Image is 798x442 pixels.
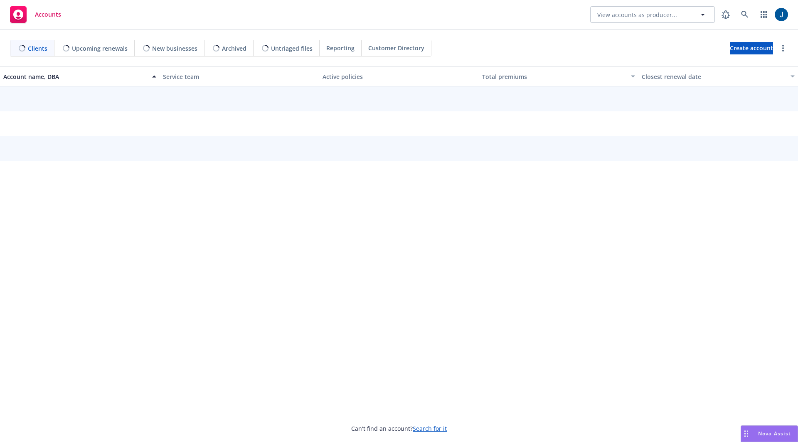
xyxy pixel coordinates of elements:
a: Create account [730,42,773,54]
a: Accounts [7,3,64,26]
button: Nova Assist [741,425,798,442]
button: Service team [160,66,319,86]
div: Active policies [323,72,475,81]
div: Closest renewal date [642,72,786,81]
div: Total premiums [482,72,626,81]
span: Reporting [326,44,355,52]
span: New businesses [152,44,197,53]
span: Create account [730,40,773,56]
a: more [778,43,788,53]
span: View accounts as producer... [597,10,677,19]
span: Accounts [35,11,61,18]
span: Customer Directory [368,44,424,52]
span: Archived [222,44,246,53]
button: View accounts as producer... [590,6,715,23]
button: Active policies [319,66,479,86]
img: photo [775,8,788,21]
span: Nova Assist [758,430,791,437]
div: Drag to move [741,426,751,442]
div: Service team [163,72,316,81]
a: Switch app [756,6,772,23]
button: Closest renewal date [638,66,798,86]
span: Clients [28,44,47,53]
button: Total premiums [479,66,638,86]
a: Search [736,6,753,23]
span: Upcoming renewals [72,44,128,53]
span: Can't find an account? [351,424,447,433]
span: Untriaged files [271,44,313,53]
a: Report a Bug [717,6,734,23]
a: Search for it [413,425,447,432]
div: Account name, DBA [3,72,147,81]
